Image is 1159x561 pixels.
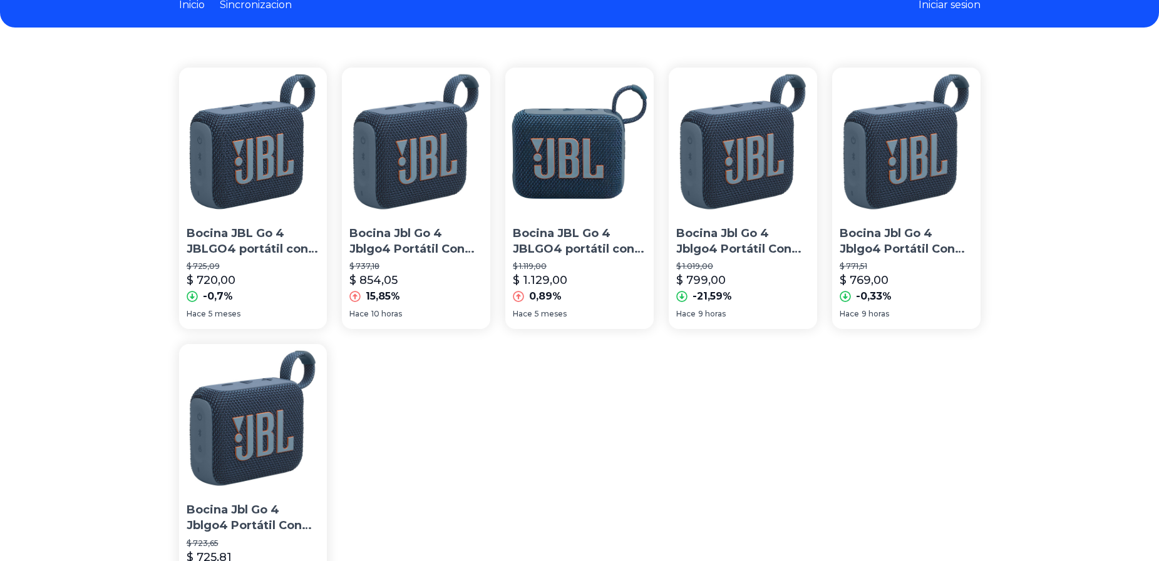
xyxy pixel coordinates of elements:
[535,309,567,319] span: 5 meses
[349,226,483,257] p: Bocina Jbl Go 4 Jblgo4 Portátil Con Bluetooth Waterproof Azul 127v
[349,309,369,319] span: Hace
[505,68,654,329] a: Bocina JBL Go 4 JBLGO4 portátil con bluetooth waterproof azul acero 127VBocina JBL Go 4 JBLGO4 po...
[676,271,726,289] p: $ 799,00
[676,309,696,319] span: Hace
[529,289,562,304] p: 0,89%
[203,289,233,304] p: -0,7%
[832,68,981,329] a: Bocina Jbl Go 4 Jblgo4 Portátil Con Bluetooth Waterproof Azul 127vBocina Jbl Go 4 Jblgo4 Portátil...
[676,226,810,257] p: Bocina Jbl Go 4 Jblgo4 Portátil Con Bluetooth Waterproof Azul 127v
[669,68,817,329] a: Bocina Jbl Go 4 Jblgo4 Portátil Con Bluetooth Waterproof Azul 127vBocina Jbl Go 4 Jblgo4 Portátil...
[187,538,320,548] p: $ 723,65
[505,68,654,216] img: Bocina JBL Go 4 JBLGO4 portátil con bluetooth waterproof azul acero 127V
[179,68,327,329] a: Bocina JBL Go 4 JBLGO4 portátil con bluetooth waterproof azul 127VBocina JBL Go 4 JBLGO4 portátil...
[179,344,327,492] img: Bocina Jbl Go 4 Jblgo4 Portátil Con Bluetooth Waterproof Azul 127v
[371,309,402,319] span: 10 horas
[342,68,490,329] a: Bocina Jbl Go 4 Jblgo4 Portátil Con Bluetooth Waterproof Azul 127vBocina Jbl Go 4 Jblgo4 Portátil...
[179,68,327,216] img: Bocina JBL Go 4 JBLGO4 portátil con bluetooth waterproof azul 127V
[669,68,817,216] img: Bocina Jbl Go 4 Jblgo4 Portátil Con Bluetooth Waterproof Azul 127v
[856,289,892,304] p: -0,33%
[187,226,320,257] p: Bocina JBL Go 4 JBLGO4 portátil con bluetooth waterproof azul 127V
[698,309,726,319] span: 9 horas
[349,261,483,271] p: $ 737,18
[366,289,400,304] p: 15,85%
[862,309,889,319] span: 9 horas
[513,261,646,271] p: $ 1.119,00
[513,271,567,289] p: $ 1.129,00
[187,271,235,289] p: $ 720,00
[513,309,532,319] span: Hace
[840,226,973,257] p: Bocina Jbl Go 4 Jblgo4 Portátil Con Bluetooth Waterproof Azul 127v
[693,289,732,304] p: -21,59%
[187,502,320,533] p: Bocina Jbl Go 4 Jblgo4 Portátil Con Bluetooth Waterproof Azul 127v
[187,309,206,319] span: Hace
[349,271,398,289] p: $ 854,05
[342,68,490,216] img: Bocina Jbl Go 4 Jblgo4 Portátil Con Bluetooth Waterproof Azul 127v
[832,68,981,216] img: Bocina Jbl Go 4 Jblgo4 Portátil Con Bluetooth Waterproof Azul 127v
[513,226,646,257] p: Bocina JBL Go 4 JBLGO4 portátil con bluetooth waterproof azul acero 127V
[840,271,889,289] p: $ 769,00
[209,309,240,319] span: 5 meses
[840,309,859,319] span: Hace
[676,261,810,271] p: $ 1.019,00
[187,261,320,271] p: $ 725,09
[840,261,973,271] p: $ 771,51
